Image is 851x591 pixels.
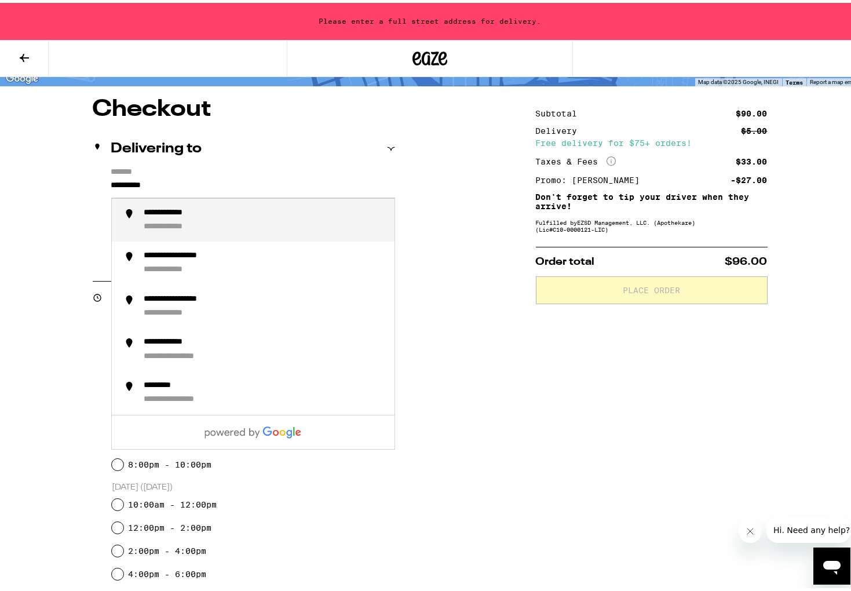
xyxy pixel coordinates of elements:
[3,68,41,83] img: Google
[536,216,768,230] div: Fulfilled by EZSD Management, LLC. (Apothekare) (Lic# C10-0000121-LIC )
[3,68,41,83] a: Open this area in Google Maps (opens a new window)
[536,189,768,208] p: Don't forget to tip your driver when they arrive!
[128,543,206,553] label: 2:00pm - 4:00pm
[93,95,395,118] h1: Checkout
[766,515,850,540] iframe: Message from company
[536,154,616,164] div: Taxes & Fees
[111,139,202,153] h2: Delivering to
[742,124,768,132] div: $5.00
[536,273,768,301] button: Place Order
[813,545,850,582] iframe: Button to launch messaging window
[536,173,648,181] div: Promo: [PERSON_NAME]
[536,254,595,264] span: Order total
[536,136,768,144] div: Free delivery for $75+ orders!
[112,479,395,490] p: [DATE] ([DATE])
[128,497,217,506] label: 10:00am - 12:00pm
[725,254,768,264] span: $96.00
[536,124,586,132] div: Delivery
[623,283,680,291] span: Place Order
[731,173,768,181] div: -$27.00
[736,155,768,163] div: $33.00
[536,107,586,115] div: Subtotal
[128,520,211,530] label: 12:00pm - 2:00pm
[739,517,762,540] iframe: Close message
[736,107,768,115] div: $90.00
[128,567,206,576] label: 4:00pm - 6:00pm
[786,76,803,83] a: Terms
[128,457,211,466] label: 8:00pm - 10:00pm
[698,76,779,82] span: Map data ©2025 Google, INEGI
